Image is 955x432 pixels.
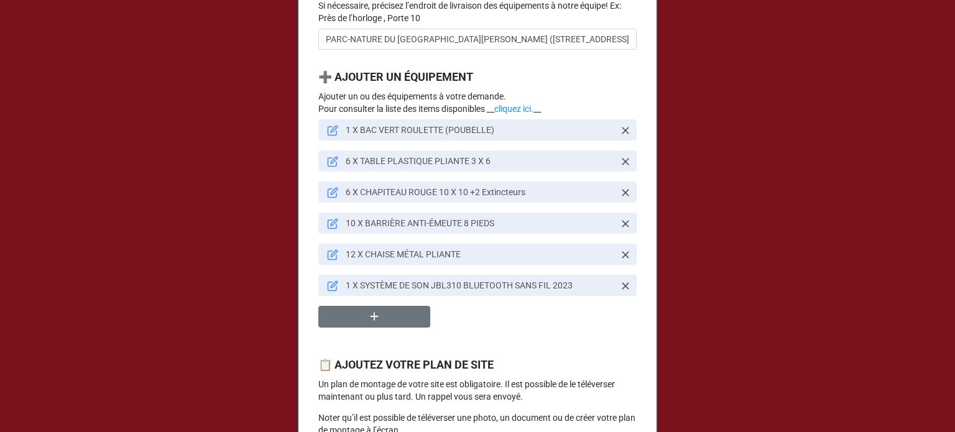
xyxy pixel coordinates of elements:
[318,68,473,86] label: ➕ AJOUTER UN ÉQUIPEMENT
[494,104,533,114] a: cliquez ici.
[346,217,614,229] p: 10 X BARRIÈRE ANTI-ÉMEUTE 8 PIEDS
[346,124,614,136] p: 1 X BAC VERT ROULETTE (POUBELLE)
[346,248,614,260] p: 12 X CHAISE MÉTAL PLIANTE
[318,356,494,374] label: 📋 AJOUTEZ VOTRE PLAN DE SITE
[318,378,637,403] p: Un plan de montage de votre site est obligatoire. Il est possible de le téléverser maintenant ou ...
[318,90,637,115] p: Ajouter un ou des équipements à votre demande. Pour consulter la liste des items disponibles __ __
[346,155,614,167] p: 6 X TABLE PLASTIQUE PLIANTE 3 X 6
[346,186,614,198] p: 6 X CHAPITEAU ROUGE 10 X 10 +2 Extincteurs
[346,279,614,292] p: 1 X SYSTÈME DE SON JBL310 BLUETOOTH SANS FIL 2023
